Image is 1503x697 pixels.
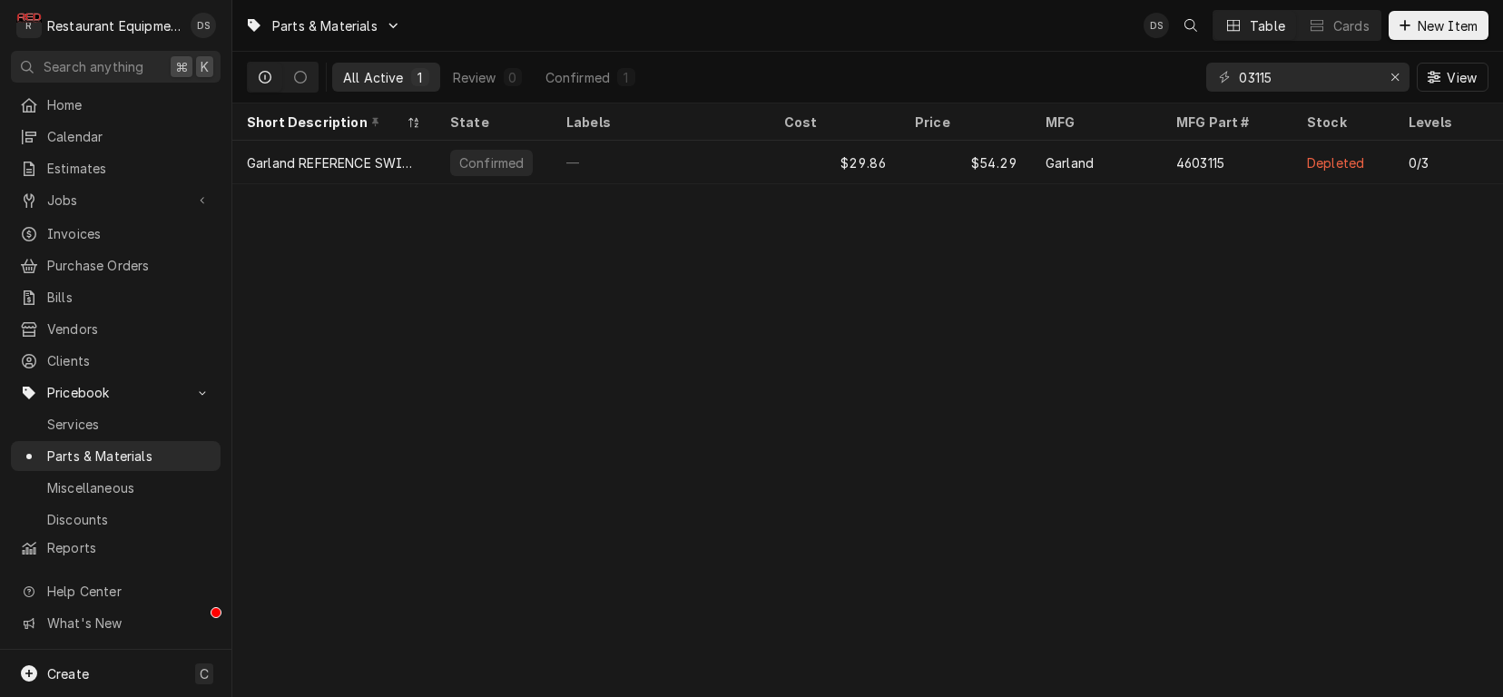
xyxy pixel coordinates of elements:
[272,16,378,35] span: Parts & Materials
[1144,13,1169,38] div: DS
[47,159,211,178] span: Estimates
[11,378,221,407] a: Go to Pricebook
[47,351,211,370] span: Clients
[621,68,632,87] div: 1
[11,219,221,249] a: Invoices
[1389,11,1488,40] button: New Item
[11,505,221,535] a: Discounts
[11,122,221,152] a: Calendar
[16,13,42,38] div: R
[1380,63,1410,92] button: Erase input
[11,473,221,503] a: Miscellaneous
[1239,63,1375,92] input: Keyword search
[11,576,221,606] a: Go to Help Center
[784,113,882,132] div: Cost
[247,113,403,132] div: Short Description
[900,141,1031,184] div: $54.29
[11,314,221,344] a: Vendors
[47,383,184,402] span: Pricebook
[47,288,211,307] span: Bills
[238,11,408,41] a: Go to Parts & Materials
[1176,11,1205,40] button: Open search
[915,113,1013,132] div: Price
[545,68,610,87] div: Confirmed
[47,191,184,210] span: Jobs
[47,666,89,682] span: Create
[1443,68,1480,87] span: View
[1250,16,1285,35] div: Table
[11,608,221,638] a: Go to What's New
[11,90,221,120] a: Home
[457,153,526,172] div: Confirmed
[453,68,496,87] div: Review
[200,664,209,683] span: C
[1046,113,1144,132] div: MFG
[1333,16,1370,35] div: Cards
[1144,13,1169,38] div: Derek Stewart's Avatar
[11,282,221,312] a: Bills
[450,113,534,132] div: State
[47,95,211,114] span: Home
[47,224,211,243] span: Invoices
[47,582,210,601] span: Help Center
[1046,153,1094,172] div: Garland
[552,141,770,184] div: —
[11,250,221,280] a: Purchase Orders
[770,141,900,184] div: $29.86
[175,57,188,76] span: ⌘
[11,533,221,563] a: Reports
[1409,153,1429,172] div: 0/3
[47,614,210,633] span: What's New
[47,510,211,529] span: Discounts
[1414,16,1481,35] span: New Item
[44,57,143,76] span: Search anything
[1307,113,1376,132] div: Stock
[247,153,421,172] div: Garland REFERENCE SWITCH KIT
[11,346,221,376] a: Clients
[566,113,755,132] div: Labels
[47,16,181,35] div: Restaurant Equipment Diagnostics
[47,447,211,466] span: Parts & Materials
[507,68,518,87] div: 0
[47,127,211,146] span: Calendar
[11,441,221,471] a: Parts & Materials
[11,153,221,183] a: Estimates
[47,415,211,434] span: Services
[47,256,211,275] span: Purchase Orders
[1409,113,1478,132] div: Levels
[47,319,211,339] span: Vendors
[11,409,221,439] a: Services
[47,538,211,557] span: Reports
[47,478,211,497] span: Miscellaneous
[1417,63,1488,92] button: View
[1176,153,1224,172] div: 4603115
[343,68,404,87] div: All Active
[1176,113,1274,132] div: MFG Part #
[16,13,42,38] div: Restaurant Equipment Diagnostics's Avatar
[415,68,426,87] div: 1
[191,13,216,38] div: Derek Stewart's Avatar
[11,51,221,83] button: Search anything⌘K
[191,13,216,38] div: DS
[201,57,209,76] span: K
[1307,153,1364,172] div: Depleted
[11,185,221,215] a: Go to Jobs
